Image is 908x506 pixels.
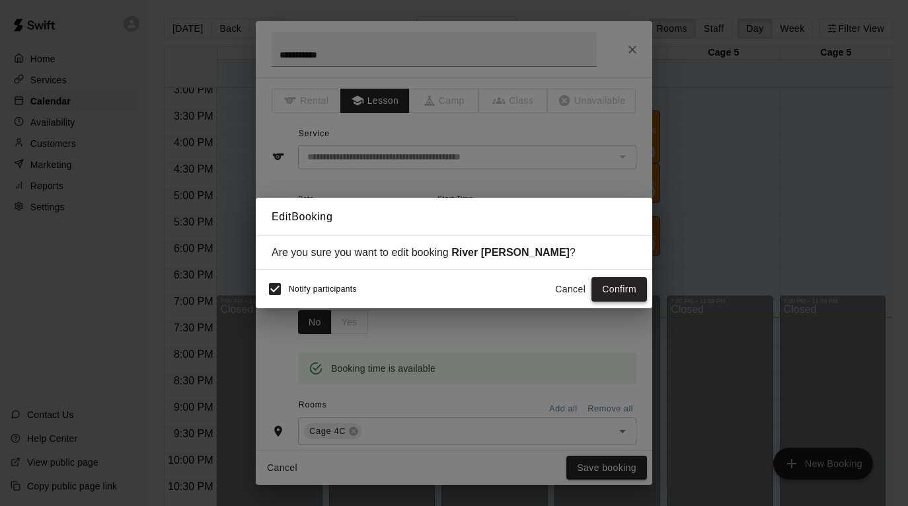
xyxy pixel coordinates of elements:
h2: Edit Booking [256,198,652,236]
span: Notify participants [289,285,357,294]
div: Are you sure you want to edit booking ? [272,247,636,259]
button: Confirm [591,277,647,302]
button: Cancel [549,277,591,302]
strong: River [PERSON_NAME] [451,247,570,258]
